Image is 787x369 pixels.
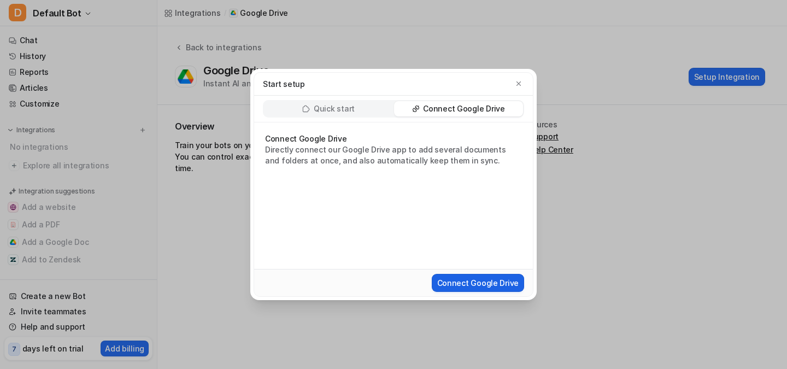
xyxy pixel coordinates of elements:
button: Connect Google Drive [432,274,524,292]
p: Connect Google Drive [423,103,504,114]
p: Start setup [263,78,305,90]
p: Quick start [314,103,355,114]
p: Directly connect our Google Drive app to add several documents and folders at once, and also auto... [265,144,522,166]
p: Connect Google Drive [265,133,522,144]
